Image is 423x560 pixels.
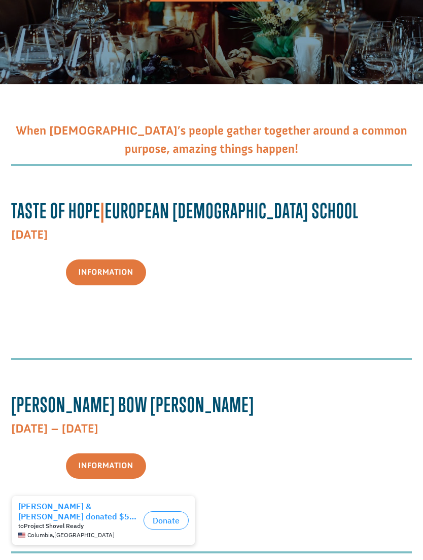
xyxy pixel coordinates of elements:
[27,41,115,48] span: Columbia , [GEOGRAPHIC_DATA]
[66,259,146,285] a: Information
[18,10,139,30] div: [PERSON_NAME] & [PERSON_NAME] donated $50
[11,227,48,242] strong: [DATE]
[66,453,146,479] a: Information
[11,421,98,436] strong: [DATE] – [DATE]
[144,20,189,39] button: Donate
[24,31,84,39] strong: Project Shovel Ready
[100,199,105,223] span: |
[11,392,255,417] span: [PERSON_NAME] Bow [PERSON_NAME]
[18,41,25,48] img: US.png
[18,31,139,39] div: to
[16,123,407,156] span: When [DEMOGRAPHIC_DATA]’s people gather together around a common purpose, amazing things happen!
[11,199,359,223] strong: Taste Of Hope European [DEMOGRAPHIC_DATA] School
